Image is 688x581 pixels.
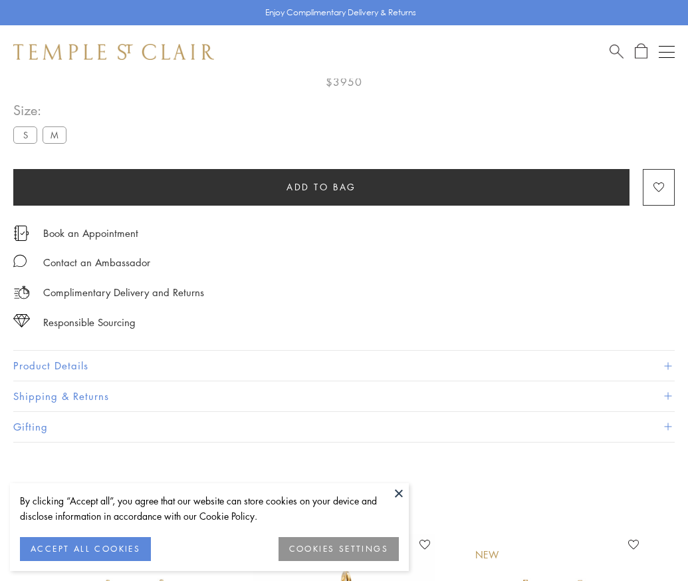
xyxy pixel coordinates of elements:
img: Temple St. Clair [13,44,214,60]
span: Add to bag [287,180,356,194]
a: Book an Appointment [43,226,138,240]
a: Search [610,43,624,60]
img: MessageIcon-01_2.svg [13,254,27,268]
button: ACCEPT ALL COOKIES [20,537,151,561]
button: Shipping & Returns [13,381,675,411]
button: Add to bag [13,169,630,206]
p: Enjoy Complimentary Delivery & Returns [265,6,416,19]
img: icon_appointment.svg [13,226,29,241]
a: Open Shopping Bag [635,43,647,60]
div: Responsible Sourcing [43,314,136,331]
button: Gifting [13,412,675,442]
div: New [475,548,499,562]
button: Open navigation [659,44,675,60]
p: Complimentary Delivery and Returns [43,284,204,301]
label: M [43,126,66,143]
div: Contact an Ambassador [43,254,150,271]
div: By clicking “Accept all”, you agree that our website can store cookies on your device and disclos... [20,493,399,524]
span: Size: [13,99,72,121]
img: icon_sourcing.svg [13,314,30,327]
img: icon_delivery.svg [13,284,30,301]
button: Product Details [13,351,675,381]
label: S [13,126,37,143]
span: $3950 [326,73,362,91]
button: COOKIES SETTINGS [279,537,399,561]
